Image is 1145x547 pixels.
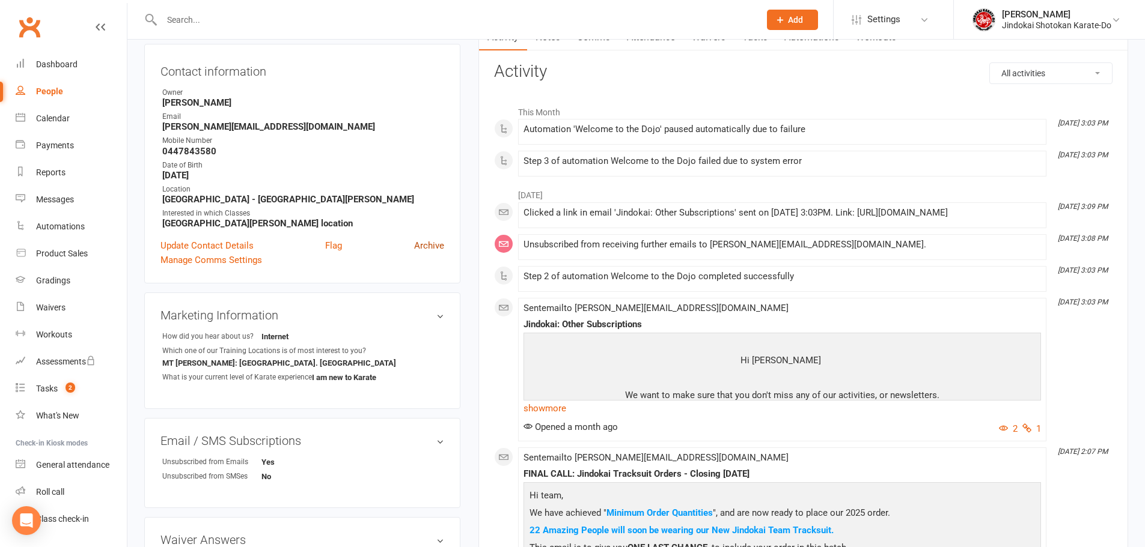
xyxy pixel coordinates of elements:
div: Email [162,111,444,122]
strong: [PERSON_NAME] [162,97,444,108]
div: Jindokai: Other Subscriptions [524,319,1041,330]
div: Assessments [36,357,96,366]
span: Add [788,15,803,25]
strong: I am new to Karate [312,373,381,382]
i: [DATE] 3:09 PM [1058,202,1108,211]
div: Waivers [36,303,66,312]
div: Jindokai Shotokan Karate-Do [1002,20,1111,31]
a: Assessments [16,348,127,375]
p: Hi [PERSON_NAME] [527,353,1038,370]
span: Sent email to [PERSON_NAME][EMAIL_ADDRESS][DOMAIN_NAME] [524,452,789,463]
i: [DATE] 3:03 PM [1058,151,1108,159]
strong: [GEOGRAPHIC_DATA][PERSON_NAME] location [162,218,444,229]
span: Sent email to [PERSON_NAME][EMAIL_ADDRESS][DOMAIN_NAME] [524,303,789,313]
a: Update Contact Details [160,238,254,253]
strong: [DATE] [162,170,444,181]
a: Roll call [16,479,127,506]
div: [PERSON_NAME] [1002,9,1111,20]
div: FINAL CALL: Jindokai Tracksuit Orders - Closing [DATE] [524,469,1041,479]
div: Clicked a link in email 'Jindokai: Other Subscriptions' sent on [DATE] 3:03PM. Link: [URL][DOMAIN... [524,208,1041,218]
div: Class check-in [36,514,89,524]
li: This Month [494,100,1113,119]
strong: [PERSON_NAME][EMAIL_ADDRESS][DOMAIN_NAME] [162,121,444,132]
div: Automation 'Welcome to the Dojo' paused automatically due to failure [524,124,1041,134]
p: Hi team, [527,488,1038,506]
div: Interested in which Classes [162,208,444,219]
div: Which one of our Training Locations is of most interest to you? [162,345,366,357]
a: Payments [16,132,127,159]
h3: Marketing Information [160,309,444,322]
div: Dashboard [36,59,78,69]
a: Workouts [16,321,127,348]
h3: Activity [494,62,1113,81]
div: Product Sales [36,249,88,258]
span: 2 [66,382,75,393]
a: Tasks 2 [16,375,127,402]
div: Unsubscribed from Emails [162,456,261,468]
a: Automations [16,213,127,240]
div: Unsubscribed from SMSes [162,471,261,482]
div: Roll call [36,487,64,497]
span: Opened a month ago [524,422,618,432]
a: Manage Comms Settings [160,253,262,267]
i: [DATE] 3:08 PM [1058,234,1108,243]
div: Owner [162,87,444,98]
span: Settings [867,6,900,33]
a: Clubworx [14,12,44,42]
a: Waivers [16,294,127,321]
div: Open Intercom Messenger [12,506,41,535]
i: [DATE] 3:03 PM [1058,298,1108,306]
div: Date of Birth [162,160,444,171]
div: Workouts [36,330,72,339]
a: Product Sales [16,240,127,267]
div: Unsubscribed from receiving further emails to [PERSON_NAME][EMAIL_ADDRESS][DOMAIN_NAME]. [524,240,1041,250]
a: show more [524,400,1041,417]
div: People [36,86,63,96]
h3: Contact information [160,60,444,78]
strong: MT [PERSON_NAME]: [GEOGRAPHIC_DATA]. [GEOGRAPHIC_DATA] [162,358,396,367]
div: What is your current level of Karate experience [162,372,312,383]
div: What's New [36,411,79,420]
h3: Waiver Answers [160,533,444,546]
strong: Internet [261,332,331,341]
strong: [GEOGRAPHIC_DATA] - [GEOGRAPHIC_DATA][PERSON_NAME] [162,194,444,205]
a: People [16,78,127,105]
div: Step 3 of automation Welcome to the Dojo failed due to system error [524,156,1041,166]
div: Messages [36,195,74,204]
div: Payments [36,141,74,150]
div: Location [162,184,444,195]
div: Step 2 of automation Welcome to the Dojo completed successfully [524,271,1041,282]
button: 2 [999,422,1018,436]
a: Dashboard [16,51,127,78]
h3: Email / SMS Subscriptions [160,434,444,447]
a: Flag [325,238,342,253]
i: [DATE] 3:03 PM [1058,119,1108,127]
div: Reports [36,168,66,177]
a: Class kiosk mode [16,506,127,533]
a: Archive [414,238,444,253]
p: We have achieved " ", and are now ready to place our 2025 order. [527,506,1038,523]
div: Gradings [36,276,70,285]
li: [DATE] [494,183,1113,202]
p: We want to make sure that you don't miss any of our activities, or newsletters. [527,388,1038,405]
a: Messages [16,186,127,213]
a: Calendar [16,105,127,132]
a: Gradings [16,267,127,294]
div: Automations [36,222,85,231]
i: [DATE] 3:03 PM [1058,266,1108,274]
div: Mobile Number [162,135,444,147]
span: Minimum Order Quantities [606,507,713,518]
img: thumb_image1661986740.png [972,8,996,32]
div: General attendance [36,460,109,470]
input: Search... [158,11,751,28]
span: 22 Amazing People will soon be wearing our New Jindokai Team Tracksuit. [530,525,834,536]
a: What's New [16,402,127,429]
a: General attendance kiosk mode [16,452,127,479]
strong: 0447843580 [162,146,444,157]
strong: Yes [261,458,331,467]
strong: No [261,472,331,481]
div: Calendar [36,113,70,123]
i: [DATE] 2:07 PM [1058,447,1108,456]
div: Tasks [36,384,58,393]
a: Reports [16,159,127,186]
